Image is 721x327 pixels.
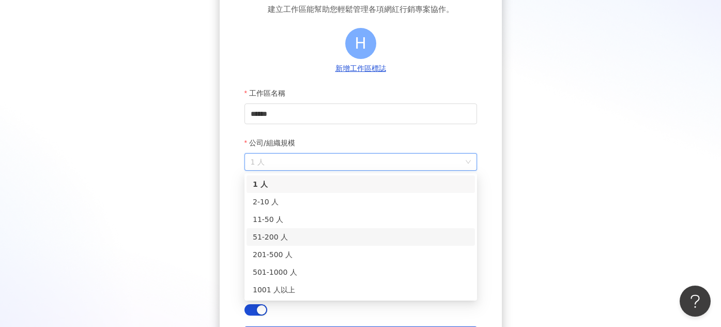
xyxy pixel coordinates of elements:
[247,281,475,299] div: 1001 人以上
[244,304,267,316] button: 建立為測試工作區
[253,266,469,278] div: 501-1000 人
[253,231,469,243] div: 51-200 人
[247,211,475,228] div: 11-50 人
[247,263,475,281] div: 501-1000 人
[253,196,469,207] div: 2-10 人
[253,179,469,190] div: 1 人
[247,193,475,211] div: 2-10 人
[355,31,366,55] span: H
[680,286,711,317] iframe: Help Scout Beacon - Open
[253,214,469,225] div: 11-50 人
[251,154,471,170] span: 1 人
[244,103,477,124] input: 工作區名稱
[247,228,475,246] div: 51-200 人
[247,246,475,263] div: 201-500 人
[253,284,469,295] div: 1001 人以上
[244,83,293,103] label: 工作區名稱
[244,132,303,153] label: 公司/組織規模
[253,249,469,260] div: 201-500 人
[247,175,475,193] div: 1 人
[332,63,389,75] button: 新增工作區標誌
[268,3,454,16] span: 建立工作區能幫助您輕鬆管理各項網紅行銷專案協作。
